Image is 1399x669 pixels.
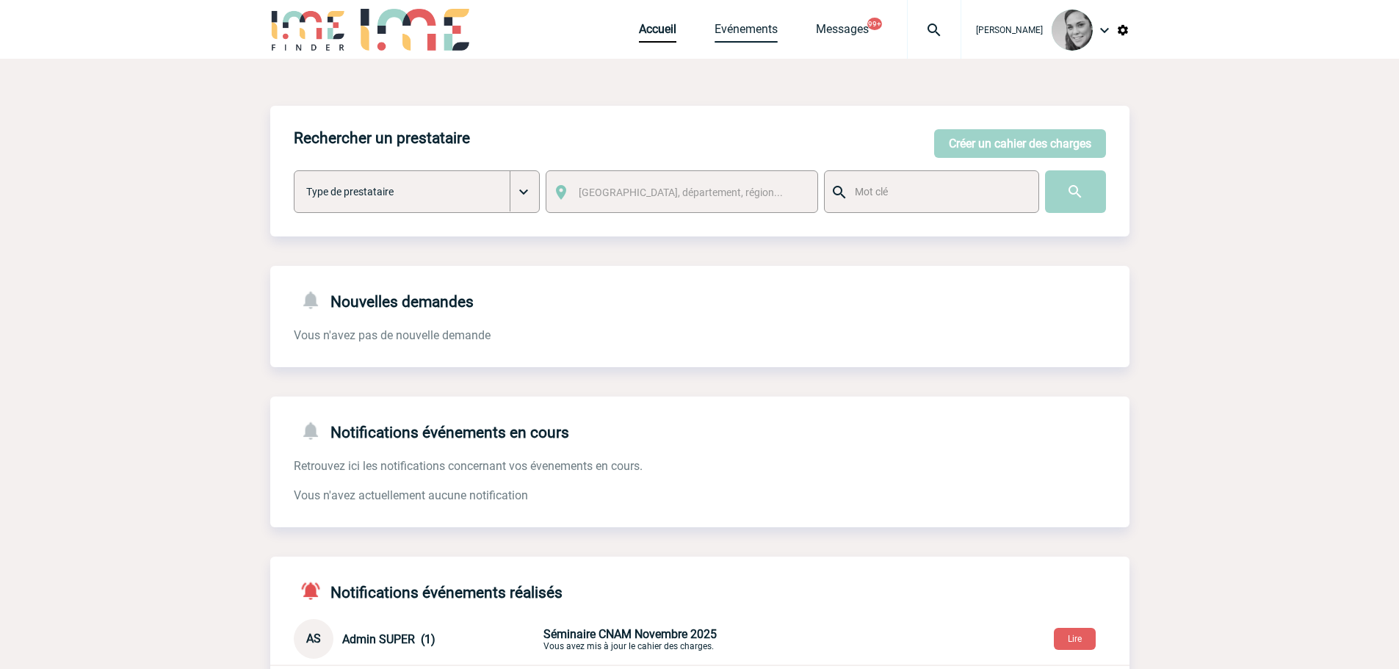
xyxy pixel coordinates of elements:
img: 94297-0.png [1052,10,1093,51]
h4: Notifications événements en cours [294,420,569,441]
span: Vous n'avez actuellement aucune notification [294,488,528,502]
a: AS Admin SUPER (1) Séminaire CNAM Novembre 2025Vous avez mis à jour le cahier des charges. [294,631,889,645]
h4: Notifications événements réalisés [294,580,563,601]
img: notifications-active-24-px-r.png [300,580,330,601]
a: Messages [816,22,869,43]
span: Admin SUPER (1) [342,632,435,646]
h4: Nouvelles demandes [294,289,474,311]
p: Vous avez mis à jour le cahier des charges. [543,627,889,651]
a: Accueil [639,22,676,43]
span: [PERSON_NAME] [976,25,1043,35]
span: [GEOGRAPHIC_DATA], département, région... [579,187,783,198]
img: notifications-24-px-g.png [300,420,330,441]
img: IME-Finder [270,9,347,51]
button: Lire [1054,628,1096,650]
span: Séminaire CNAM Novembre 2025 [543,627,717,641]
span: Retrouvez ici les notifications concernant vos évenements en cours. [294,459,643,473]
input: Mot clé [851,182,1025,201]
span: AS [306,632,321,646]
span: Vous n'avez pas de nouvelle demande [294,328,491,342]
a: Evénements [715,22,778,43]
button: 99+ [867,18,882,30]
a: Lire [1042,631,1107,645]
h4: Rechercher un prestataire [294,129,470,147]
div: Conversation privée : Client - Agence [294,619,1129,659]
img: notifications-24-px-g.png [300,289,330,311]
input: Submit [1045,170,1106,213]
